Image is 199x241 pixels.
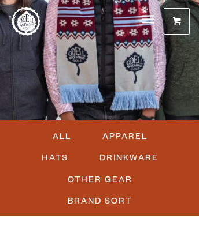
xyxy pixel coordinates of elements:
a: DRINKWARE [93,149,164,165]
a: HATS [35,149,74,165]
a: BRAND SORT [61,192,138,209]
span: OTHER GEAR [68,171,132,187]
a: OTHER GEAR [61,171,138,187]
span: APPAREL [102,127,148,144]
span: HATS [42,149,68,165]
span: DRINKWARE [99,149,159,165]
a: ALL [46,127,77,144]
a: APPAREL [95,127,153,144]
a: Odell Home [12,7,40,36]
span: ALL [53,127,71,144]
a: Menu [142,8,154,32]
span: BRAND SORT [68,192,132,209]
